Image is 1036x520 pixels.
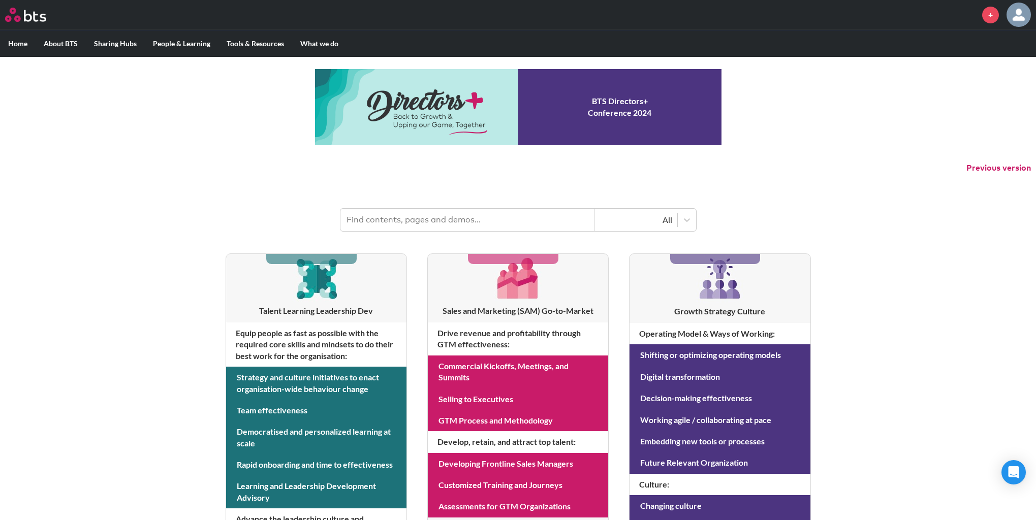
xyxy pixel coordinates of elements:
[292,254,340,302] img: [object Object]
[630,474,810,495] h4: Culture :
[145,30,218,57] label: People & Learning
[5,8,46,22] img: BTS Logo
[226,305,406,316] h3: Talent Learning Leadership Dev
[696,254,744,303] img: [object Object]
[5,8,65,22] a: Go home
[292,30,347,57] label: What we do
[1007,3,1031,27] img: Zander Ross
[218,30,292,57] label: Tools & Resources
[36,30,86,57] label: About BTS
[1001,460,1026,484] div: Open Intercom Messenger
[494,254,542,302] img: [object Object]
[428,322,608,355] h4: Drive revenue and profitability through GTM effectiveness :
[966,162,1031,174] button: Previous version
[226,322,406,367] h4: Equip people as fast as possible with the required core skills and mindsets to do their best work...
[600,214,672,225] div: All
[428,431,608,452] h4: Develop, retain, and attract top talent :
[340,209,594,231] input: Find contents, pages and demos...
[630,306,810,317] h3: Growth Strategy Culture
[982,7,999,23] a: +
[428,305,608,316] h3: Sales and Marketing (SAM) Go-to-Market
[86,30,145,57] label: Sharing Hubs
[315,69,721,145] a: Conference 2024
[1007,3,1031,27] a: Profile
[630,323,810,344] h4: Operating Model & Ways of Working :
